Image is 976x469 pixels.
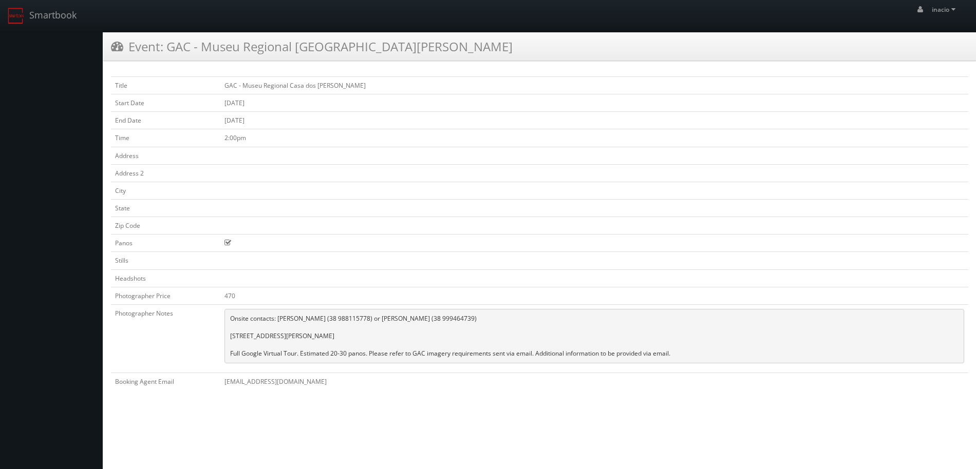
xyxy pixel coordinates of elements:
[111,269,220,287] td: Headshots
[8,8,24,24] img: smartbook-logo.png
[111,234,220,252] td: Panos
[220,94,968,112] td: [DATE]
[111,164,220,182] td: Address 2
[220,129,968,147] td: 2:00pm
[111,287,220,304] td: Photographer Price
[111,147,220,164] td: Address
[220,287,968,304] td: 470
[111,199,220,217] td: State
[220,112,968,129] td: [DATE]
[111,373,220,390] td: Booking Agent Email
[220,373,968,390] td: [EMAIL_ADDRESS][DOMAIN_NAME]
[111,252,220,269] td: Stills
[220,77,968,94] td: GAC - Museu Regional Casa dos [PERSON_NAME]
[111,129,220,147] td: Time
[111,94,220,112] td: Start Date
[111,304,220,373] td: Photographer Notes
[224,309,964,363] pre: Onsite contacts: [PERSON_NAME] (38 988115778) or [PERSON_NAME] (38 999464739) [STREET_ADDRESS][PE...
[111,37,513,55] h3: Event: GAC - Museu Regional [GEOGRAPHIC_DATA][PERSON_NAME]
[932,5,959,14] span: inacio
[111,217,220,234] td: Zip Code
[111,77,220,94] td: Title
[111,182,220,199] td: City
[111,112,220,129] td: End Date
